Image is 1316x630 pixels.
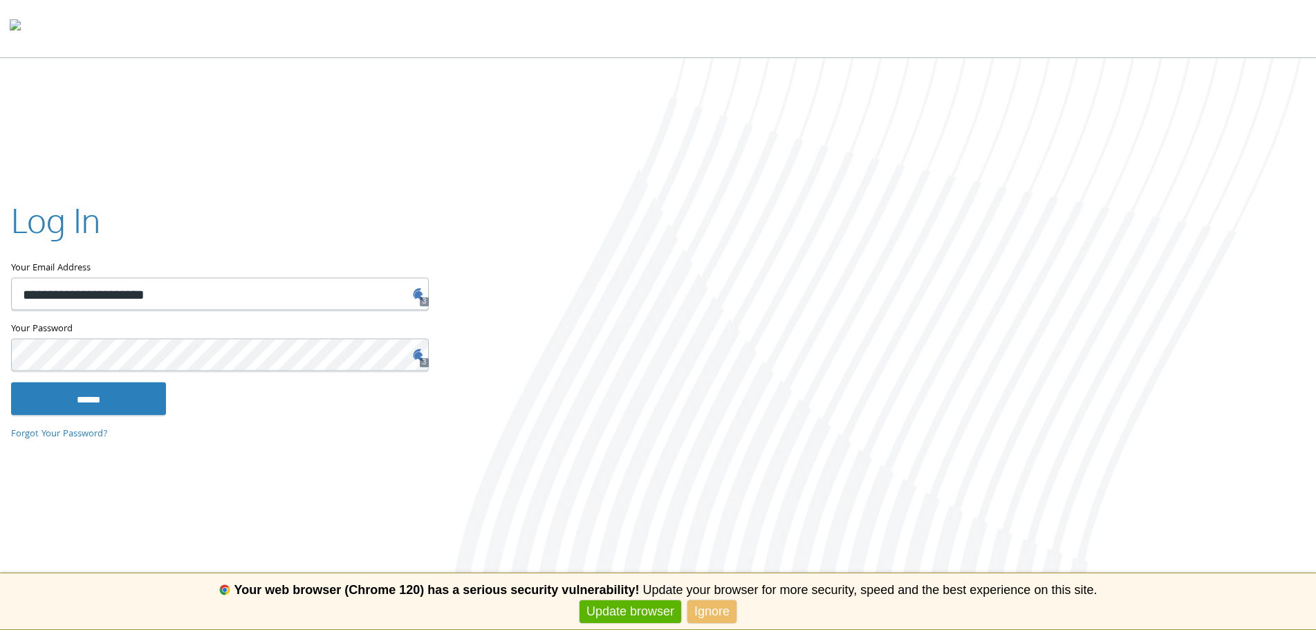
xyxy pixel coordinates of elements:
img: todyl-logo-dark.svg [10,15,21,42]
a: Update browser [580,600,681,623]
label: Your Password [11,321,427,338]
a: Ignore [687,600,736,623]
h2: Log In [11,197,100,243]
span: Update your browser for more security, speed and the best experience on this site. [642,583,1097,597]
b: Your web browser (Chrome 120) has a serious security vulnerability! [234,583,640,597]
a: Forgot Your Password? [11,427,108,442]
